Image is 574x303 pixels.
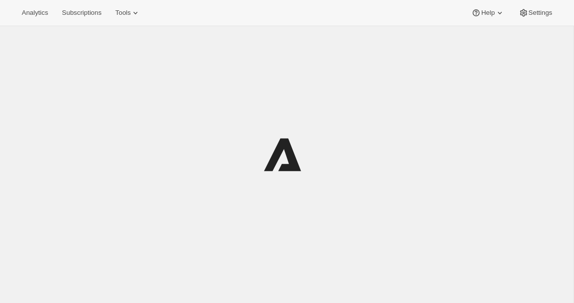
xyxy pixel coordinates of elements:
button: Analytics [16,6,54,20]
span: Tools [115,9,131,17]
span: Analytics [22,9,48,17]
button: Settings [513,6,558,20]
button: Help [465,6,510,20]
span: Help [481,9,494,17]
button: Tools [109,6,146,20]
button: Subscriptions [56,6,107,20]
span: Subscriptions [62,9,101,17]
span: Settings [529,9,552,17]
